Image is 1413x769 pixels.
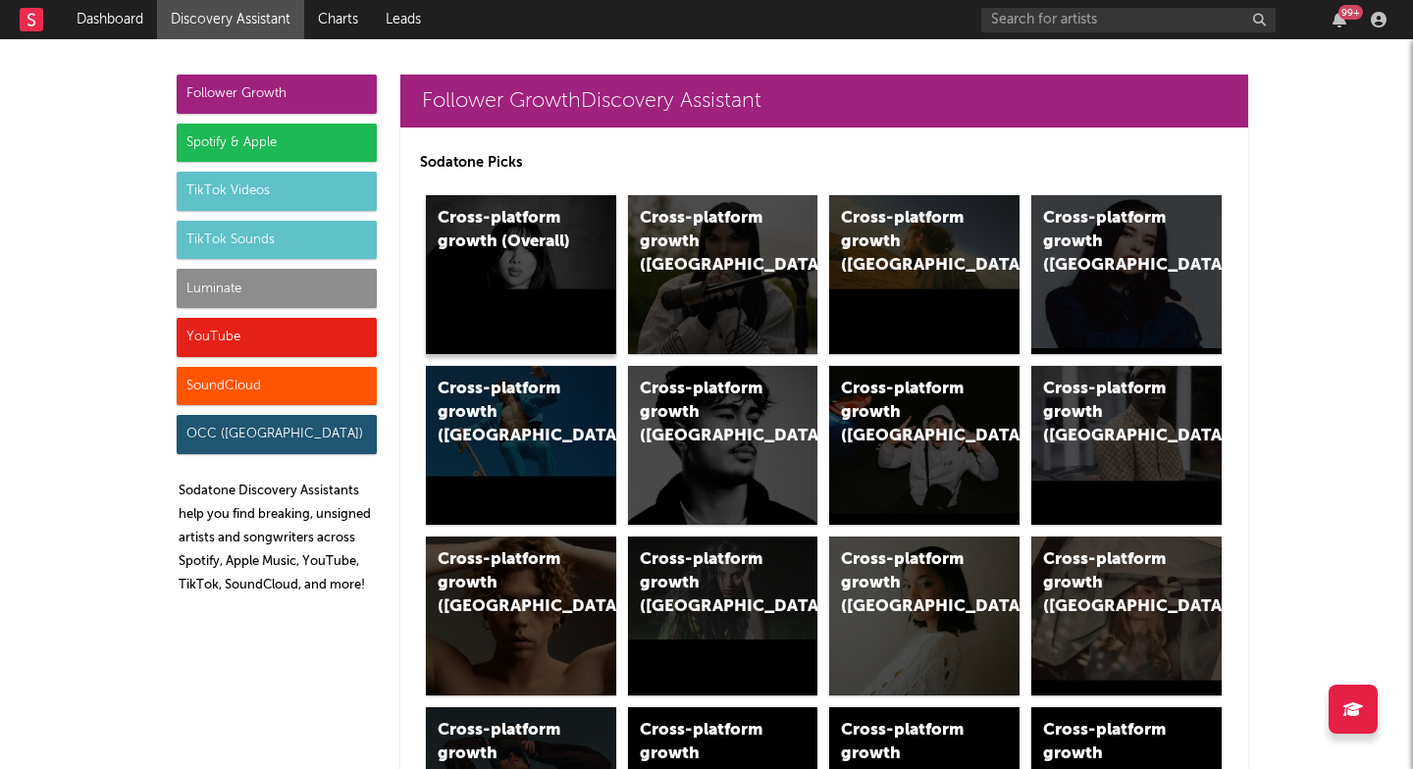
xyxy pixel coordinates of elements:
[177,318,377,357] div: YouTube
[1031,195,1222,354] a: Cross-platform growth ([GEOGRAPHIC_DATA])
[628,366,818,525] a: Cross-platform growth ([GEOGRAPHIC_DATA])
[438,378,571,448] div: Cross-platform growth ([GEOGRAPHIC_DATA])
[438,548,571,619] div: Cross-platform growth ([GEOGRAPHIC_DATA])
[1043,548,1177,619] div: Cross-platform growth ([GEOGRAPHIC_DATA])
[628,537,818,695] a: Cross-platform growth ([GEOGRAPHIC_DATA])
[1031,366,1222,525] a: Cross-platform growth ([GEOGRAPHIC_DATA])
[1043,378,1177,448] div: Cross-platform growth ([GEOGRAPHIC_DATA])
[841,378,974,448] div: Cross-platform growth ([GEOGRAPHIC_DATA]/GSA)
[1333,12,1346,27] button: 99+
[628,195,818,354] a: Cross-platform growth ([GEOGRAPHIC_DATA])
[177,221,377,260] div: TikTok Sounds
[1031,537,1222,695] a: Cross-platform growth ([GEOGRAPHIC_DATA])
[841,548,974,619] div: Cross-platform growth ([GEOGRAPHIC_DATA])
[177,124,377,163] div: Spotify & Apple
[426,366,616,525] a: Cross-platform growth ([GEOGRAPHIC_DATA])
[177,75,377,114] div: Follower Growth
[179,480,377,597] p: Sodatone Discovery Assistants help you find breaking, unsigned artists and songwriters across Spo...
[841,207,974,278] div: Cross-platform growth ([GEOGRAPHIC_DATA])
[400,75,1248,128] a: Follower GrowthDiscovery Assistant
[829,537,1020,695] a: Cross-platform growth ([GEOGRAPHIC_DATA])
[640,378,773,448] div: Cross-platform growth ([GEOGRAPHIC_DATA])
[640,548,773,619] div: Cross-platform growth ([GEOGRAPHIC_DATA])
[177,269,377,308] div: Luminate
[981,8,1276,32] input: Search for artists
[177,172,377,211] div: TikTok Videos
[438,207,571,254] div: Cross-platform growth (Overall)
[426,537,616,695] a: Cross-platform growth ([GEOGRAPHIC_DATA])
[426,195,616,354] a: Cross-platform growth (Overall)
[829,195,1020,354] a: Cross-platform growth ([GEOGRAPHIC_DATA])
[420,151,1229,175] p: Sodatone Picks
[829,366,1020,525] a: Cross-platform growth ([GEOGRAPHIC_DATA]/GSA)
[640,207,773,278] div: Cross-platform growth ([GEOGRAPHIC_DATA])
[177,415,377,454] div: OCC ([GEOGRAPHIC_DATA])
[177,367,377,406] div: SoundCloud
[1338,5,1363,20] div: 99 +
[1043,207,1177,278] div: Cross-platform growth ([GEOGRAPHIC_DATA])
